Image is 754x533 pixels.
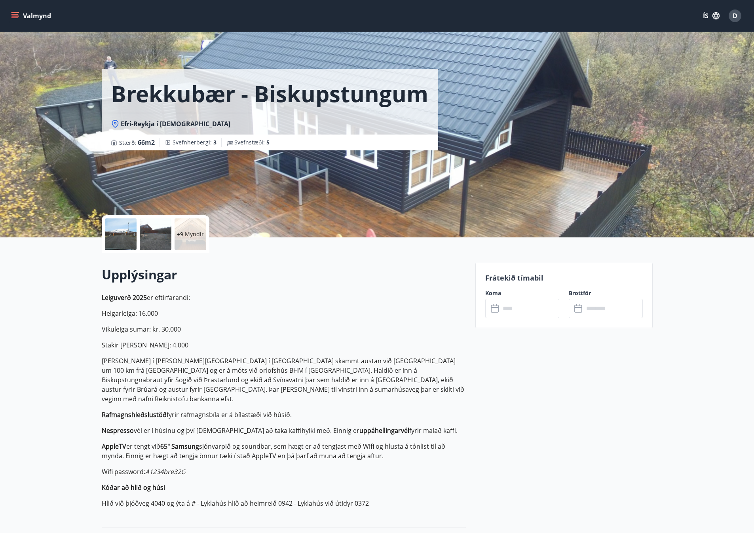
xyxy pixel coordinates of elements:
p: Hlið við þjóðveg 4040 og ýta á # - Lyklahús hlið að heimreið 0942 - Lyklahús við útidyr 0372 [102,499,466,508]
p: Helgarleiga: 16.000 [102,309,466,318]
em: A1234bre32G [145,467,186,476]
label: Koma [485,289,559,297]
button: D [726,6,745,25]
p: Wifi password: [102,467,466,476]
p: er tengt við sjónvarpið og soundbar, sem hægt er að tengjast með Wifi og hlusta á tónlist til að ... [102,442,466,461]
strong: Leiguverð 2025 [102,293,147,302]
h2: Upplýsingar [102,266,466,283]
span: Efri-Reykja í [DEMOGRAPHIC_DATA] [121,119,230,128]
p: +9 Myndir [177,230,204,238]
span: Stærð : [119,138,155,147]
strong: 65" Samsung [160,442,199,451]
span: 5 [266,138,270,146]
p: fyrir rafmagnsbíla er á bílastæði við húsið. [102,410,466,419]
strong: uppáhellingarvél [359,426,409,435]
strong: Nespresso [102,426,134,435]
strong: Kóðar að hlið og húsi [102,483,165,492]
p: Vikuleiga sumar: kr. 30.000 [102,324,466,334]
span: 66 m2 [138,138,155,147]
span: 3 [213,138,217,146]
p: er eftirfarandi: [102,293,466,302]
p: Stakir [PERSON_NAME]: 4.000 [102,340,466,350]
button: ÍS [699,9,724,23]
p: Frátekið tímabil [485,273,643,283]
p: vél er í húsinu og því [DEMOGRAPHIC_DATA] að taka kaffihylki með. Einnig er fyrir malað kaffi. [102,426,466,435]
span: Svefnstæði : [234,138,270,146]
strong: Rafmagnshleðslustöð [102,410,167,419]
span: Svefnherbergi : [173,138,217,146]
h1: Brekkubær - Biskupstungum [111,78,428,108]
p: [PERSON_NAME] í [PERSON_NAME][GEOGRAPHIC_DATA] í [GEOGRAPHIC_DATA] skammt austan við [GEOGRAPHIC_... [102,356,466,404]
button: menu [9,9,54,23]
strong: AppleTV [102,442,126,451]
label: Brottför [569,289,643,297]
span: D [733,11,737,20]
